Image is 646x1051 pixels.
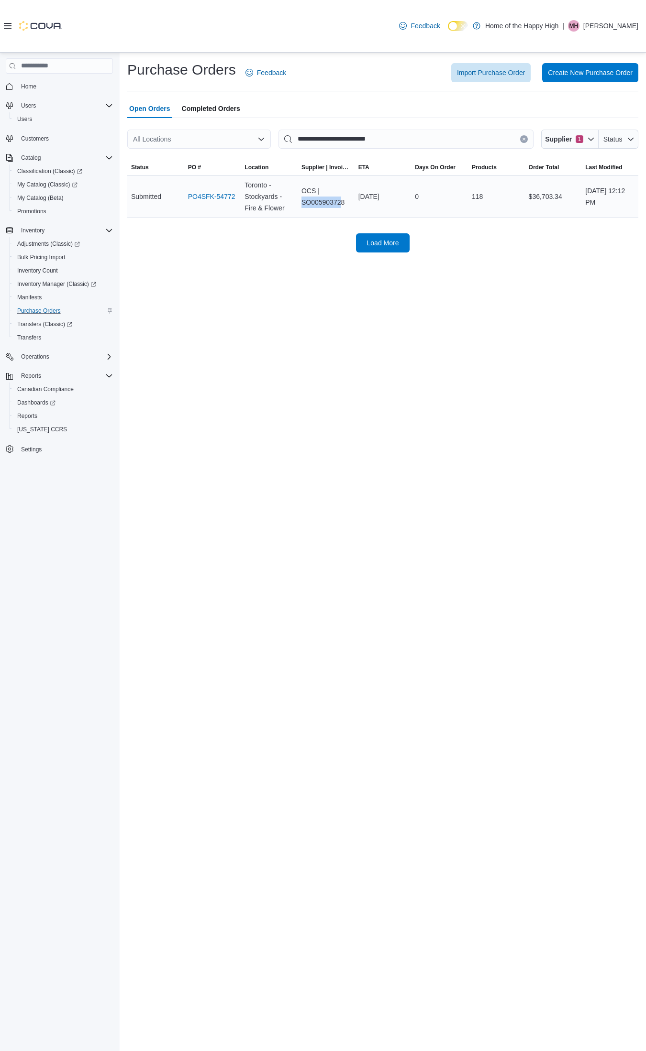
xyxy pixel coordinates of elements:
[13,192,67,204] a: My Catalog (Beta)
[13,179,113,190] span: My Catalog (Classic)
[10,331,117,344] button: Transfers
[17,320,72,328] span: Transfers (Classic)
[17,100,40,111] button: Users
[10,423,117,436] button: [US_STATE] CCRS
[411,21,440,31] span: Feedback
[569,20,579,32] span: MH
[13,165,113,177] span: Classification (Classic)
[129,99,170,118] span: Open Orders
[13,206,50,217] a: Promotions
[17,240,80,248] span: Adjustments (Classic)
[17,351,53,362] button: Operations
[576,135,583,143] span: 1 active filters
[17,307,61,315] span: Purchase Orders
[17,334,41,341] span: Transfers
[10,396,117,409] a: Dashboards
[10,164,117,178] a: Classification (Classic)
[21,446,42,453] span: Settings
[17,81,40,92] a: Home
[2,131,117,145] button: Customers
[17,280,96,288] span: Inventory Manager (Classic)
[13,292,45,303] a: Manifests
[355,187,412,206] div: [DATE]
[13,252,113,263] span: Bulk Pricing Import
[395,16,444,35] a: Feedback
[358,164,369,171] span: ETA
[581,181,638,212] div: [DATE] 12:12 PM
[127,60,236,79] h1: Purchase Orders
[13,305,65,317] a: Purchase Orders
[10,304,117,317] button: Purchase Orders
[581,160,638,175] button: Last Modified
[184,160,241,175] button: PO #
[10,264,117,277] button: Inventory Count
[17,253,66,261] span: Bulk Pricing Import
[411,160,468,175] button: Days On Order
[131,191,161,202] span: Submitted
[520,135,528,143] button: Clear input
[257,68,286,77] span: Feedback
[245,179,294,214] span: Toronto - Stockyards - Fire & Flower
[451,63,531,82] button: Import Purchase Order
[415,191,419,202] span: 0
[17,115,32,123] span: Users
[182,99,240,118] span: Completed Orders
[17,194,64,202] span: My Catalog (Beta)
[21,227,45,234] span: Inventory
[298,181,355,212] div: OCS | SO005903728
[13,318,113,330] span: Transfers (Classic)
[13,305,113,317] span: Purchase Orders
[472,191,483,202] span: 118
[13,113,36,125] a: Users
[457,68,525,77] span: Import Purchase Order
[298,160,355,175] button: Supplier | Invoice Number
[278,130,534,149] input: This is a search bar. After typing your query, hit enter to filter the results lower in the page.
[585,164,622,171] span: Last Modified
[603,135,623,143] span: Status
[17,444,45,455] a: Settings
[13,278,113,290] span: Inventory Manager (Classic)
[10,178,117,191] a: My Catalog (Classic)
[529,164,559,171] span: Order Total
[13,265,113,276] span: Inventory Count
[21,154,41,162] span: Catalog
[10,205,117,218] button: Promotions
[21,353,49,361] span: Operations
[19,21,62,31] img: Cova
[131,164,149,171] span: Status
[17,351,113,362] span: Operations
[17,225,113,236] span: Inventory
[13,397,113,408] span: Dashboards
[17,294,42,301] span: Manifests
[17,443,113,455] span: Settings
[17,167,82,175] span: Classification (Classic)
[541,130,599,149] button: Supplier1 active filters
[10,317,117,331] a: Transfers (Classic)
[257,135,265,143] button: Open list of options
[17,181,78,188] span: My Catalog (Classic)
[17,133,53,144] a: Customers
[17,267,58,274] span: Inventory Count
[2,224,117,237] button: Inventory
[13,278,100,290] a: Inventory Manager (Classic)
[13,383,78,395] a: Canadian Compliance
[468,160,525,175] button: Products
[17,132,113,144] span: Customers
[17,80,113,92] span: Home
[356,233,410,252] button: Load More
[13,238,113,250] span: Adjustments (Classic)
[10,191,117,205] button: My Catalog (Beta)
[301,164,351,171] span: Supplier | Invoice Number
[485,20,558,32] p: Home of the Happy High
[13,410,113,422] span: Reports
[6,76,113,481] nav: Complex example
[127,160,184,175] button: Status
[10,237,117,251] a: Adjustments (Classic)
[562,20,564,32] p: |
[10,409,117,423] button: Reports
[13,252,69,263] a: Bulk Pricing Import
[13,410,41,422] a: Reports
[472,164,497,171] span: Products
[17,399,56,406] span: Dashboards
[21,102,36,109] span: Users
